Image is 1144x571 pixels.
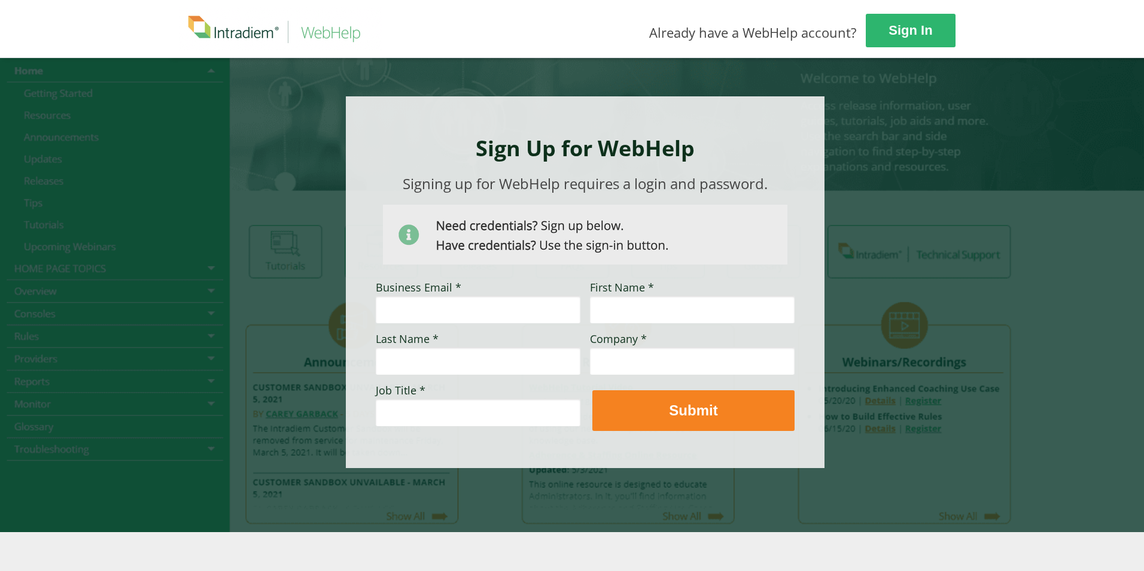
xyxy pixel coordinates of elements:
[592,390,795,431] button: Submit
[376,332,439,346] span: Last Name *
[476,133,695,163] strong: Sign Up for WebHelp
[889,23,932,38] strong: Sign In
[649,23,857,41] span: Already have a WebHelp account?
[403,174,768,193] span: Signing up for WebHelp requires a login and password.
[376,383,425,397] span: Job Title *
[866,14,956,47] a: Sign In
[669,402,717,418] strong: Submit
[590,332,647,346] span: Company *
[383,205,787,265] img: Need Credentials? Sign up below. Have Credentials? Use the sign-in button.
[376,280,461,294] span: Business Email *
[590,280,654,294] span: First Name *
